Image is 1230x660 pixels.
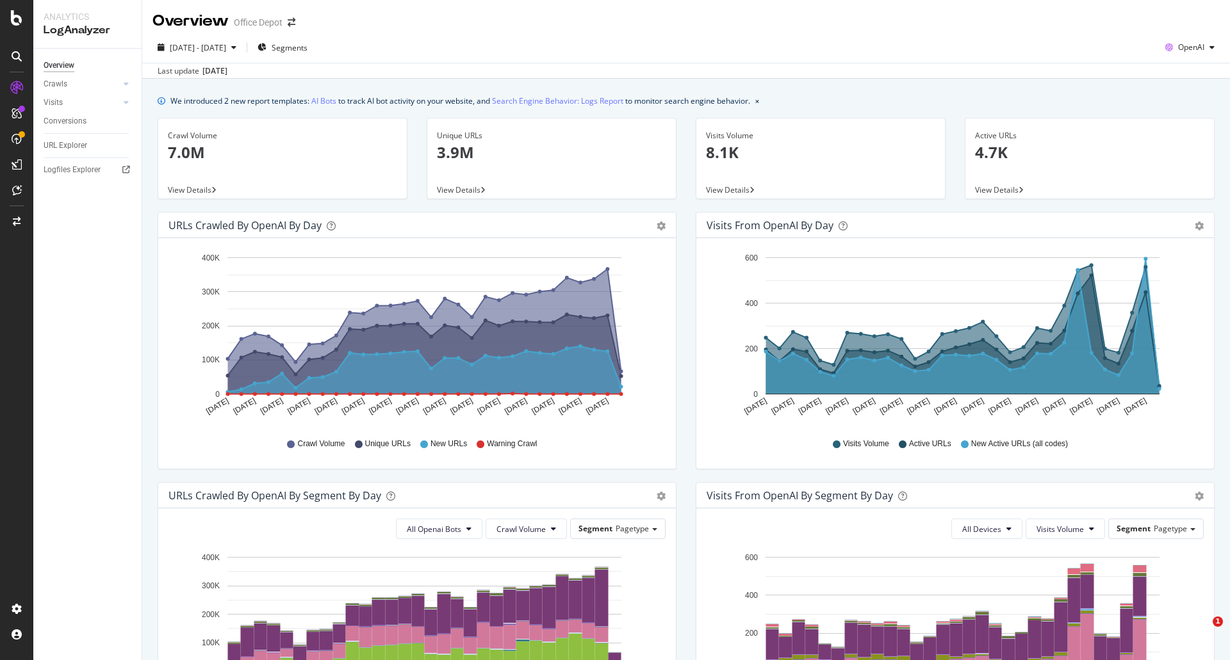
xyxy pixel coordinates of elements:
[202,287,220,296] text: 300K
[745,553,758,562] text: 600
[616,523,649,534] span: Pagetype
[395,396,420,416] text: [DATE]
[44,10,131,23] div: Analytics
[707,248,1199,426] svg: A chart.
[987,396,1012,416] text: [DATE]
[745,591,758,600] text: 400
[745,344,758,353] text: 200
[706,130,935,141] div: Visits Volume
[202,65,227,77] div: [DATE]
[905,396,931,416] text: [DATE]
[960,396,985,416] text: [DATE]
[311,94,336,108] a: AI Bots
[878,396,904,416] text: [DATE]
[202,356,220,365] text: 100K
[530,396,556,416] text: [DATE]
[365,439,411,449] span: Unique URLs
[745,629,758,638] text: 200
[971,439,1068,449] span: New Active URLs (all codes)
[1122,396,1148,416] text: [DATE]
[215,390,220,399] text: 0
[824,396,849,416] text: [DATE]
[753,390,758,399] text: 0
[367,396,393,416] text: [DATE]
[843,439,889,449] span: Visits Volume
[44,59,74,72] div: Overview
[44,163,133,177] a: Logfiles Explorer
[340,396,366,416] text: [DATE]
[909,439,951,449] span: Active URLs
[496,524,546,535] span: Crawl Volume
[476,396,502,416] text: [DATE]
[487,439,537,449] span: Warning Crawl
[975,141,1204,163] p: 4.7K
[975,130,1204,141] div: Active URLs
[44,59,133,72] a: Overview
[1117,523,1151,534] span: Segment
[486,519,567,539] button: Crawl Volume
[437,184,480,195] span: View Details
[158,65,227,77] div: Last update
[168,489,381,502] div: URLs Crawled by OpenAI By Segment By Day
[437,141,666,163] p: 3.9M
[168,130,397,141] div: Crawl Volume
[44,96,63,109] div: Visits
[1095,396,1121,416] text: [DATE]
[752,92,762,110] button: close banner
[252,37,313,58] button: Segments
[1041,396,1067,416] text: [DATE]
[1195,221,1204,230] div: gear
[706,184,750,195] span: View Details
[1186,616,1217,647] iframe: Intercom live chat
[170,42,226,53] span: [DATE] - [DATE]
[437,130,666,141] div: Unique URLs
[204,396,230,416] text: [DATE]
[168,141,397,163] p: 7.0M
[1213,616,1223,627] span: 1
[286,396,311,416] text: [DATE]
[202,553,220,562] text: 400K
[1037,524,1084,535] span: Visits Volume
[1178,42,1204,52] span: OpenAI
[44,23,131,38] div: LogAnalyzer
[152,10,229,32] div: Overview
[1014,396,1040,416] text: [DATE]
[1154,523,1187,534] span: Pagetype
[770,396,796,416] text: [DATE]
[407,524,461,535] span: All Openai Bots
[745,299,758,308] text: 400
[313,396,339,416] text: [DATE]
[168,248,661,426] svg: A chart.
[962,524,1001,535] span: All Devices
[44,77,67,91] div: Crawls
[578,523,612,534] span: Segment
[202,321,220,330] text: 200K
[202,638,220,647] text: 100K
[44,163,101,177] div: Logfiles Explorer
[557,396,583,416] text: [DATE]
[152,37,242,58] button: [DATE] - [DATE]
[430,439,467,449] span: New URLs
[259,396,284,416] text: [DATE]
[170,94,750,108] div: We introduced 2 new report templates: to track AI bot activity on your website, and to monitor se...
[951,519,1022,539] button: All Devices
[1069,396,1094,416] text: [DATE]
[797,396,823,416] text: [DATE]
[272,42,307,53] span: Segments
[44,77,120,91] a: Crawls
[584,396,610,416] text: [DATE]
[158,94,1215,108] div: info banner
[657,492,666,501] div: gear
[707,489,893,502] div: Visits from OpenAI By Segment By Day
[492,94,623,108] a: Search Engine Behavior: Logs Report
[396,519,482,539] button: All Openai Bots
[1195,492,1204,501] div: gear
[202,610,220,619] text: 200K
[742,396,768,416] text: [DATE]
[202,581,220,590] text: 300K
[44,115,133,128] a: Conversions
[503,396,529,416] text: [DATE]
[297,439,345,449] span: Crawl Volume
